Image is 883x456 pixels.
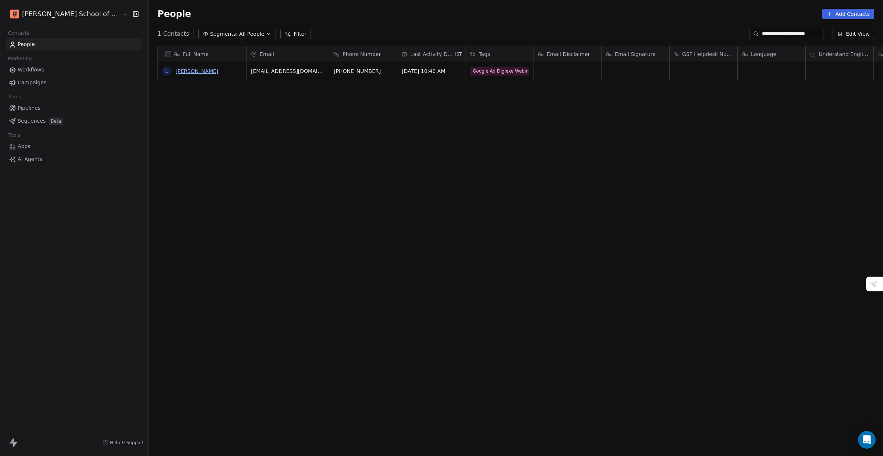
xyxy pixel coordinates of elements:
a: Apps [6,140,142,152]
a: Campaigns [6,77,142,89]
span: Beta [49,117,63,125]
span: Email Signature [615,50,656,58]
div: L [165,67,168,75]
span: Contacts [5,28,32,39]
span: Apps [18,143,31,150]
span: [PHONE_NUMBER] [334,67,393,75]
div: Tags [465,46,533,62]
span: Phone Number [343,50,381,58]
img: Goela%20School%20Logos%20(4).png [10,10,19,18]
span: Sequences [18,117,46,125]
a: Pipelines [6,102,142,114]
span: Campaigns [18,79,46,87]
a: [PERSON_NAME] [175,68,218,74]
div: Email [247,46,329,62]
div: Full Name [158,46,246,62]
span: All People [239,30,264,38]
span: [DATE] 10:40 AM [402,67,461,75]
span: Marketing [5,53,35,64]
span: Tools [5,130,23,141]
a: Help & Support [103,440,144,446]
div: Phone Number [329,46,397,62]
div: grid [158,62,247,430]
span: Google Ad Digiexe Webinar Lead [470,67,529,76]
span: Understand English? [819,50,869,58]
span: People [18,41,35,48]
span: Tags [479,50,490,58]
a: SequencesBeta [6,115,142,127]
span: Help & Support [110,440,144,446]
div: Last Activity DateIST [397,46,465,62]
span: Last Activity Date [410,50,454,58]
a: AI Agents [6,153,142,165]
span: AI Agents [18,155,42,163]
div: Open Intercom Messenger [858,431,876,449]
div: Understand English? [806,46,873,62]
a: People [6,38,142,50]
button: [PERSON_NAME] School of Finance LLP [9,8,118,20]
span: Full Name [183,50,209,58]
a: Workflows [6,64,142,76]
span: Email [260,50,274,58]
span: [PERSON_NAME] School of Finance LLP [22,9,121,19]
span: GSF Helpdesk Number [682,50,733,58]
div: Email Disclaimer [533,46,601,62]
button: Add Contacts [822,9,874,19]
span: IST [455,51,462,57]
span: [EMAIL_ADDRESS][DOMAIN_NAME] [251,67,325,75]
span: Segments: [210,30,238,38]
div: Language [738,46,805,62]
div: GSF Helpdesk Number [670,46,737,62]
span: Pipelines [18,104,40,112]
span: 1 Contacts [157,29,189,38]
button: Filter [280,29,311,39]
span: Sales [5,91,24,102]
span: Email Disclaimer [547,50,590,58]
div: Email Signature [602,46,669,62]
span: People [157,8,191,20]
span: Workflows [18,66,44,74]
span: Language [751,50,776,58]
button: Edit View [833,29,874,39]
